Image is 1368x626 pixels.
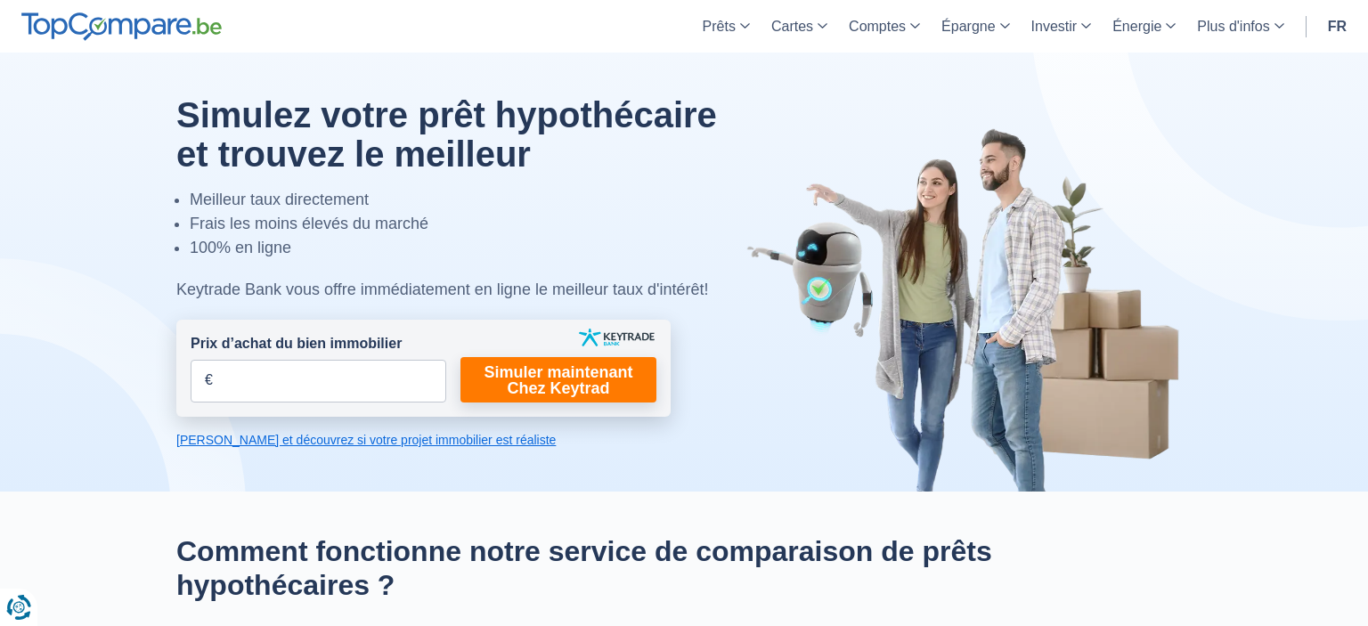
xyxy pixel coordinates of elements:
[176,431,671,449] a: [PERSON_NAME] et découvrez si votre projet immobilier est réaliste
[460,357,656,402] a: Simuler maintenant Chez Keytrad
[579,329,655,346] img: keytrade
[190,236,758,260] li: 100% en ligne
[205,370,213,391] span: €
[191,334,402,354] label: Prix d’achat du bien immobilier
[190,212,758,236] li: Frais les moins élevés du marché
[176,278,758,302] div: Keytrade Bank vous offre immédiatement en ligne le meilleur taux d'intérêt!
[176,95,758,174] h1: Simulez votre prêt hypothécaire et trouvez le meilleur
[21,12,222,41] img: TopCompare
[190,188,758,212] li: Meilleur taux directement
[176,534,1192,603] h2: Comment fonctionne notre service de comparaison de prêts hypothécaires ?
[746,126,1192,492] img: image-hero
